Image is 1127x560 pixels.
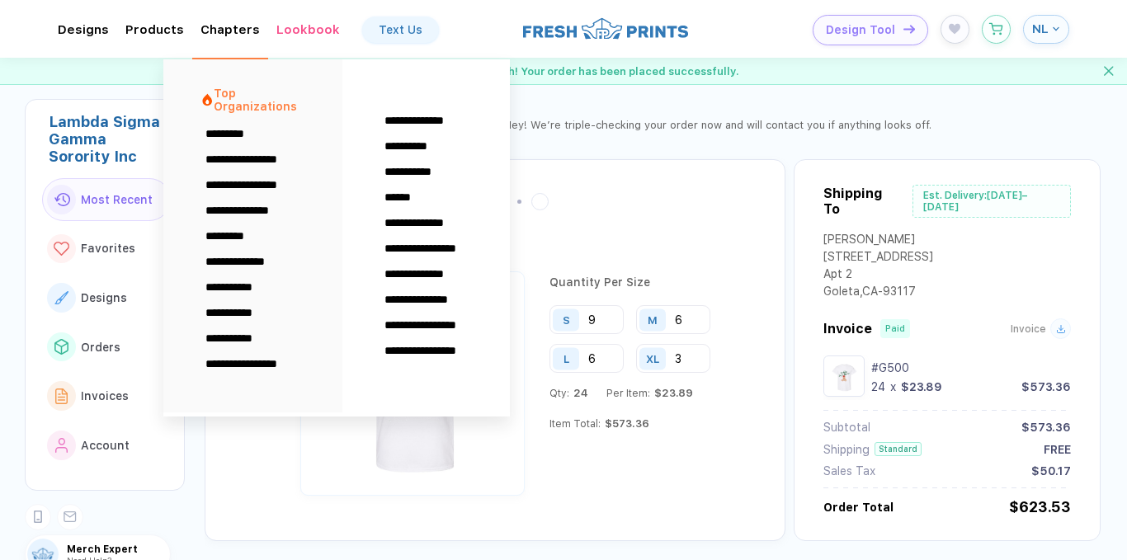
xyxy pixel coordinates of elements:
div: DesignsToggle dropdown menu [58,22,109,37]
div: Shipping [823,443,870,456]
span: Merch Expert [67,544,170,555]
span: Thank you, Nevaeh ! Your order has been placed successfully. [415,65,739,78]
a: Text Us [362,16,439,43]
div: S [563,313,570,326]
span: Invoices [81,389,129,402]
img: link to icon [55,388,68,404]
div: LookbookToggle dropdown menu chapters [276,22,340,37]
div: Sales Tax [823,464,875,478]
div: Per Item: [606,387,693,399]
span: Favorites [81,242,135,255]
span: Design Tool [826,23,895,37]
button: Design Toolicon [813,15,928,45]
span: $573.36 [601,417,649,430]
span: Invoice [823,321,872,336]
div: Est. Delivery: [DATE]–[DATE] [912,185,1071,218]
div: Subtotal [823,421,870,434]
span: Most Recent [81,193,153,206]
div: Hey Hey! We’re triple-checking your order now and will contact you if anything looks off. [481,119,931,131]
span: Invoice [1011,323,1046,335]
div: Qty: [549,387,588,399]
span: Designs [81,291,127,304]
div: Quantity Per Size [549,275,743,305]
span: Orders [81,341,120,354]
div: ProductsToggle dropdown menu [125,22,184,37]
img: link to icon [55,438,68,453]
div: Item Total: [549,417,649,430]
div: Text Us [379,23,422,36]
div: [PERSON_NAME] [823,233,933,250]
div: XL [646,352,659,365]
div: $623.53 [1009,498,1071,515]
div: Apt 2 [823,267,933,285]
div: L [563,352,569,365]
span: 24 [569,387,588,399]
div: Shipping To [823,186,900,217]
button: link to iconOrders [42,326,171,369]
div: [STREET_ADDRESS] [823,250,933,267]
img: link to icon [54,339,68,354]
img: link to icon [54,193,70,207]
button: link to iconInvoices [42,374,171,417]
button: link to iconDesigns [42,276,171,319]
div: Order Total [823,501,894,514]
div: $23.89 [901,380,942,393]
div: $50.17 [1031,464,1071,478]
img: icon [903,25,915,34]
div: Lookbook [276,22,340,37]
div: $573.36 [1021,380,1071,393]
button: link to iconFavorites [42,228,171,271]
span: NL [1032,21,1049,36]
div: M [648,313,658,326]
img: link to icon [54,291,68,304]
button: link to iconMost Recent [42,178,171,221]
div: Lambda Sigma Gamma Sorority Inc [49,113,171,165]
div: $573.36 [1021,421,1071,434]
div: Standard [875,442,922,456]
span: Account [81,439,130,452]
img: 14f4b82a-064c-42d5-806a-ecafc32000af_nt_front_1757801523867.jpg [828,360,861,393]
div: Top Organizations [214,87,297,113]
button: link to iconAccount [42,424,171,467]
img: logo [523,16,688,41]
img: Trending indicator [200,93,214,106]
span: $23.89 [650,387,693,399]
img: link to icon [54,242,69,256]
button: Toggle dropdown menu chapters [163,59,510,416]
div: FREE [1044,443,1071,456]
div: x [889,380,898,393]
button: NL [1023,15,1069,44]
div: #G500 [871,361,1071,374]
div: Goleta , CA - 93117 [823,285,933,302]
div: 24 [871,380,885,393]
div: ChaptersToggle dropdown menu chapters [200,22,260,37]
img: success gif [388,58,414,84]
div: Paid [885,323,905,334]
